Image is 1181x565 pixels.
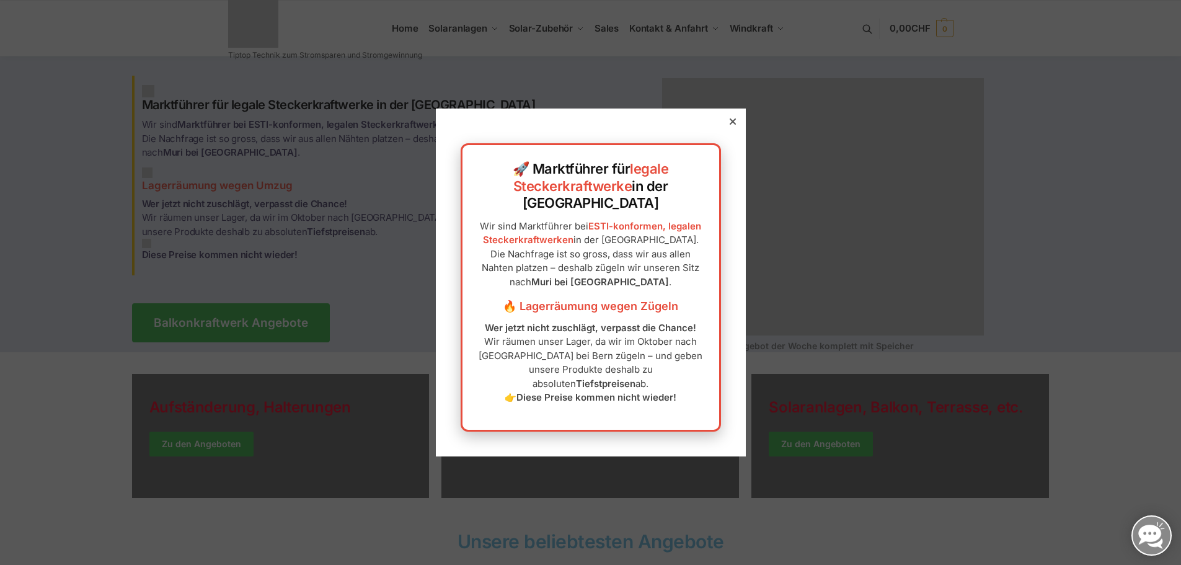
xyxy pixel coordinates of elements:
strong: Diese Preise kommen nicht wieder! [516,391,676,403]
a: legale Steckerkraftwerke [513,161,669,194]
p: Wir sind Marktführer bei in der [GEOGRAPHIC_DATA]. Die Nachfrage ist so gross, dass wir aus allen... [475,220,707,290]
strong: Tiefstpreisen [576,378,635,389]
a: ESTI-konformen, legalen Steckerkraftwerken [483,220,702,246]
h3: 🔥 Lagerräumung wegen Zügeln [475,298,707,314]
h2: 🚀 Marktführer für in der [GEOGRAPHIC_DATA] [475,161,707,212]
p: Wir räumen unser Lager, da wir im Oktober nach [GEOGRAPHIC_DATA] bei Bern zügeln – und geben unse... [475,321,707,405]
strong: Muri bei [GEOGRAPHIC_DATA] [531,276,669,288]
strong: Wer jetzt nicht zuschlägt, verpasst die Chance! [485,322,696,334]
